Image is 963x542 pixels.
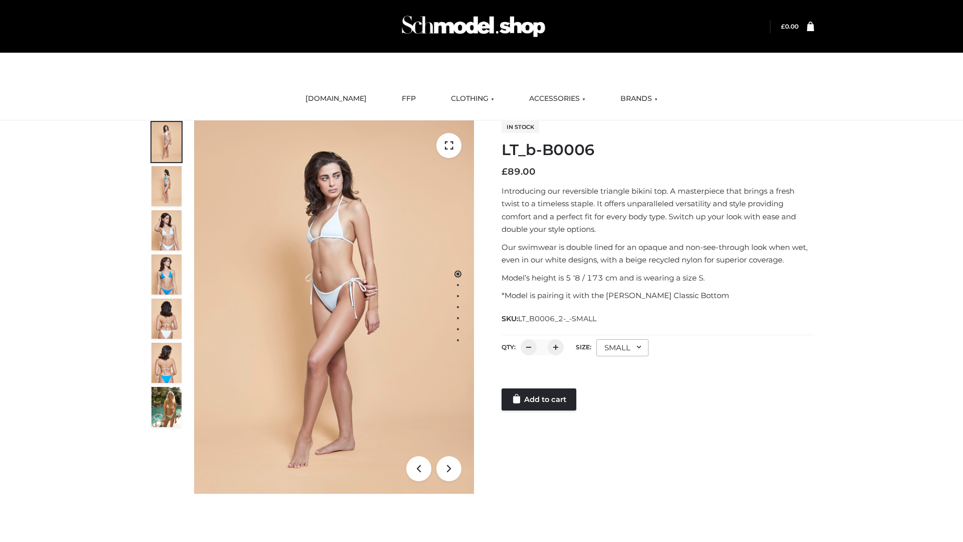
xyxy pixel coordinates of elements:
[394,88,423,110] a: FFP
[502,313,597,325] span: SKU:
[502,388,576,411] a: Add to cart
[298,88,374,110] a: [DOMAIN_NAME]
[151,299,182,339] img: ArielClassicBikiniTop_CloudNine_AzureSky_OW114ECO_7-scaled.jpg
[781,23,798,30] bdi: 0.00
[194,120,474,494] img: ArielClassicBikiniTop_CloudNine_AzureSky_OW114ECO_1
[443,88,502,110] a: CLOTHING
[502,289,814,302] p: *Model is pairing it with the [PERSON_NAME] Classic Bottom
[502,141,814,159] h1: LT_b-B0006
[613,88,665,110] a: BRANDS
[502,241,814,266] p: Our swimwear is double lined for an opaque and non-see-through look when wet, even in our white d...
[398,7,549,46] img: Schmodel Admin 964
[522,88,593,110] a: ACCESSORIES
[151,387,182,427] img: Arieltop_CloudNine_AzureSky2.jpg
[151,122,182,162] img: ArielClassicBikiniTop_CloudNine_AzureSky_OW114ECO_1-scaled.jpg
[518,314,596,323] span: LT_B0006_2-_-SMALL
[151,166,182,206] img: ArielClassicBikiniTop_CloudNine_AzureSky_OW114ECO_2-scaled.jpg
[596,339,649,356] div: SMALL
[151,343,182,383] img: ArielClassicBikiniTop_CloudNine_AzureSky_OW114ECO_8-scaled.jpg
[781,23,785,30] span: £
[502,166,508,177] span: £
[502,121,539,133] span: In stock
[502,343,516,351] label: QTY:
[502,272,814,285] p: Model’s height is 5 ‘8 / 173 cm and is wearing a size S.
[502,185,814,236] p: Introducing our reversible triangle bikini top. A masterpiece that brings a fresh twist to a time...
[781,23,798,30] a: £0.00
[151,254,182,295] img: ArielClassicBikiniTop_CloudNine_AzureSky_OW114ECO_4-scaled.jpg
[576,343,591,351] label: Size:
[502,166,536,177] bdi: 89.00
[151,210,182,250] img: ArielClassicBikiniTop_CloudNine_AzureSky_OW114ECO_3-scaled.jpg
